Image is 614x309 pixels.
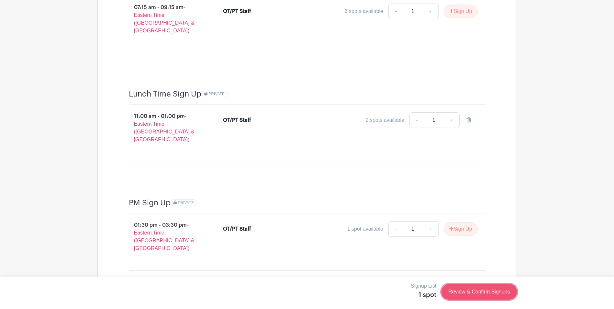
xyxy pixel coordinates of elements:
p: 01:30 pm - 03:30 pm [118,219,213,255]
a: + [422,221,438,237]
a: - [409,112,424,128]
button: Sign Up [444,222,478,236]
span: - Eastern Time ([GEOGRAPHIC_DATA] & [GEOGRAPHIC_DATA]) [134,222,195,251]
div: OT/PT Staff [223,116,251,124]
p: 07:15 am - 09:15 am [118,1,213,37]
span: PRIVATE [178,200,194,205]
h4: PM Sign Up [129,198,171,208]
div: 6 spots available [345,7,383,15]
span: - Eastern Time ([GEOGRAPHIC_DATA] & [GEOGRAPHIC_DATA]) [134,5,195,33]
a: + [443,112,459,128]
div: 2 spots available [366,116,404,124]
span: PRIVATE [208,92,225,96]
a: - [388,4,403,19]
a: + [422,4,438,19]
h4: Lunch Time Sign Up [129,89,201,99]
div: OT/PT Staff [223,225,251,233]
div: 1 spot available [347,225,383,233]
a: Review & Confirm Signups [441,284,517,300]
span: - Eastern Time ([GEOGRAPHIC_DATA] & [GEOGRAPHIC_DATA]) [134,113,195,142]
h5: 1 spot [411,291,436,299]
p: Signup List [411,282,436,290]
p: 11:00 am - 01:00 pm [118,110,213,146]
button: Sign Up [444,5,478,18]
div: OT/PT Staff [223,7,251,15]
a: - [388,221,403,237]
